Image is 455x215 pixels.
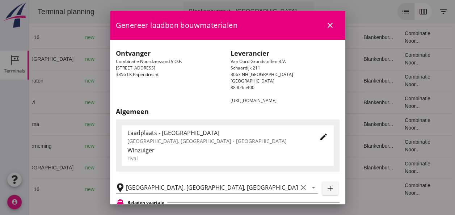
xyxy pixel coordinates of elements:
i: list [372,7,381,16]
td: 18 [274,178,329,200]
small: m3 [176,122,182,127]
i: clear [299,183,308,192]
td: Combinatie Noor... [370,26,415,48]
td: new [50,135,76,157]
small: m3 [176,79,182,83]
small: m3 [176,101,182,105]
td: Filling sand [237,48,274,70]
td: Combinatie Noor... [370,48,415,70]
i: filter_list [410,7,419,16]
small: m3 [176,57,182,62]
td: 672 [162,70,202,92]
td: Combinatie Noor... [370,135,415,157]
td: new [50,157,76,178]
i: arrow_drop_down [309,183,318,192]
i: directions_boat [100,35,105,40]
td: 18 [274,48,329,70]
td: new [50,70,76,92]
td: 18 [274,157,329,178]
td: Filling sand [237,92,274,113]
td: Ontzilt oph.zan... [237,178,274,200]
div: [GEOGRAPHIC_DATA] [82,55,143,63]
td: Combinatie Noor... [370,92,415,113]
div: [GEOGRAPHIC_DATA], [GEOGRAPHIC_DATA] - [GEOGRAPHIC_DATA] [127,137,308,145]
div: Van Oord Grondstoffen B.V. Schaardijk 211 3063 NH [GEOGRAPHIC_DATA] [GEOGRAPHIC_DATA] 88 8265400 ... [228,46,342,107]
i: close [326,21,334,30]
i: directions_boat [115,122,120,127]
h2: Beladen vaartuig [127,199,164,206]
i: edit [319,132,328,141]
div: [GEOGRAPHIC_DATA] [82,99,143,106]
td: Filling sand [237,113,274,135]
div: Gouda [82,77,143,85]
td: Ontzilt oph.zan... [237,135,274,157]
div: Gouda [82,186,143,193]
div: Blankenburgput - [GEOGRAPHIC_DATA] [160,7,268,16]
td: new [50,113,76,135]
td: new [50,48,76,70]
i: directions_boat [138,165,143,170]
i: arrow_drop_down [272,7,281,16]
td: Ontzilt oph.zan... [237,26,274,48]
div: [GEOGRAPHIC_DATA] [82,164,143,172]
h2: Leverancier [231,49,340,58]
small: m3 [179,35,185,40]
div: Genereer laadbon bouwmaterialen [110,11,345,40]
td: 1231 [162,135,202,157]
td: Combinatie Noor... [370,178,415,200]
small: m3 [179,144,185,148]
td: 18 [274,113,329,135]
h2: Algemeen [116,107,340,117]
small: m3 [179,187,185,192]
i: directions_boat [100,78,105,83]
td: new [50,92,76,113]
input: Losplaats [126,182,298,193]
td: Blankenbur... [329,70,370,92]
td: new [50,178,76,200]
i: directions_boat [138,100,143,105]
td: Blankenbur... [329,135,370,157]
td: 18 [274,92,329,113]
div: Combinatie Noordzeezand V.O.F. [STREET_ADDRESS] 3356 LK Papendrecht [113,46,228,107]
i: directions_boat [138,56,143,62]
td: 451 [162,92,202,113]
td: Ontzilt oph.zan... [237,70,274,92]
div: Gouda [82,34,143,41]
td: Blankenbur... [329,113,370,135]
td: Blankenbur... [329,157,370,178]
td: 18 [274,26,329,48]
i: directions_boat [100,143,105,148]
td: 1298 [162,26,202,48]
td: 994 [162,113,202,135]
i: calendar_view_week [390,7,399,16]
small: m3 [176,166,182,170]
td: Filling sand [237,157,274,178]
i: directions_boat [100,187,105,192]
td: 467 [162,48,202,70]
div: Bergambacht [82,121,143,128]
div: Laadplaats - [GEOGRAPHIC_DATA] [127,128,308,137]
td: 467 [162,157,202,178]
td: Combinatie Noor... [370,157,415,178]
div: Terminal planning [3,7,71,17]
td: 1298 [162,178,202,200]
i: add [326,184,334,193]
td: new [50,26,76,48]
td: Blankenbur... [329,92,370,113]
td: Blankenbur... [329,48,370,70]
td: Blankenbur... [329,26,370,48]
h2: Ontvanger [116,49,225,58]
td: Combinatie Noor... [370,70,415,92]
div: rival [127,155,328,162]
div: Winzuiger [127,146,328,155]
td: Combinatie Noor... [370,113,415,135]
div: Gouda [82,142,143,150]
